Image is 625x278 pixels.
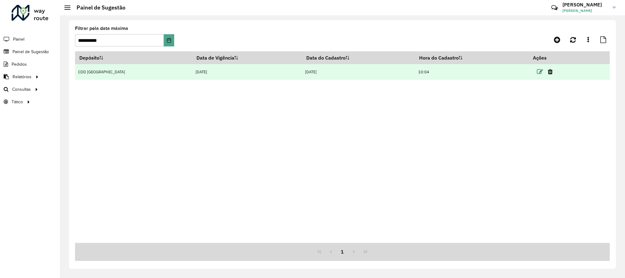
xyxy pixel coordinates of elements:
span: Relatórios [13,74,31,80]
span: Painel de Sugestão [13,49,49,55]
td: 10:04 [415,64,529,80]
th: Data de Vigência [192,51,302,64]
th: Data do Cadastro [302,51,415,64]
td: [DATE] [302,64,415,80]
td: [DATE] [192,64,302,80]
span: Pedidos [12,61,27,68]
a: Editar [537,68,543,76]
a: Excluir [548,68,553,76]
th: Depósito [75,51,192,64]
span: Consultas [12,86,31,93]
th: Ações [529,51,566,64]
span: [PERSON_NAME] [562,8,608,13]
button: Choose Date [164,34,174,46]
label: Filtrar pela data máxima [75,25,128,32]
a: Contato Rápido [548,1,561,14]
span: Tático [12,99,23,105]
td: CDD [GEOGRAPHIC_DATA] [75,64,192,80]
th: Hora do Cadastro [415,51,529,64]
h3: [PERSON_NAME] [562,2,608,8]
span: Painel [13,36,24,42]
button: 1 [337,246,348,258]
h2: Painel de Sugestão [70,4,125,11]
